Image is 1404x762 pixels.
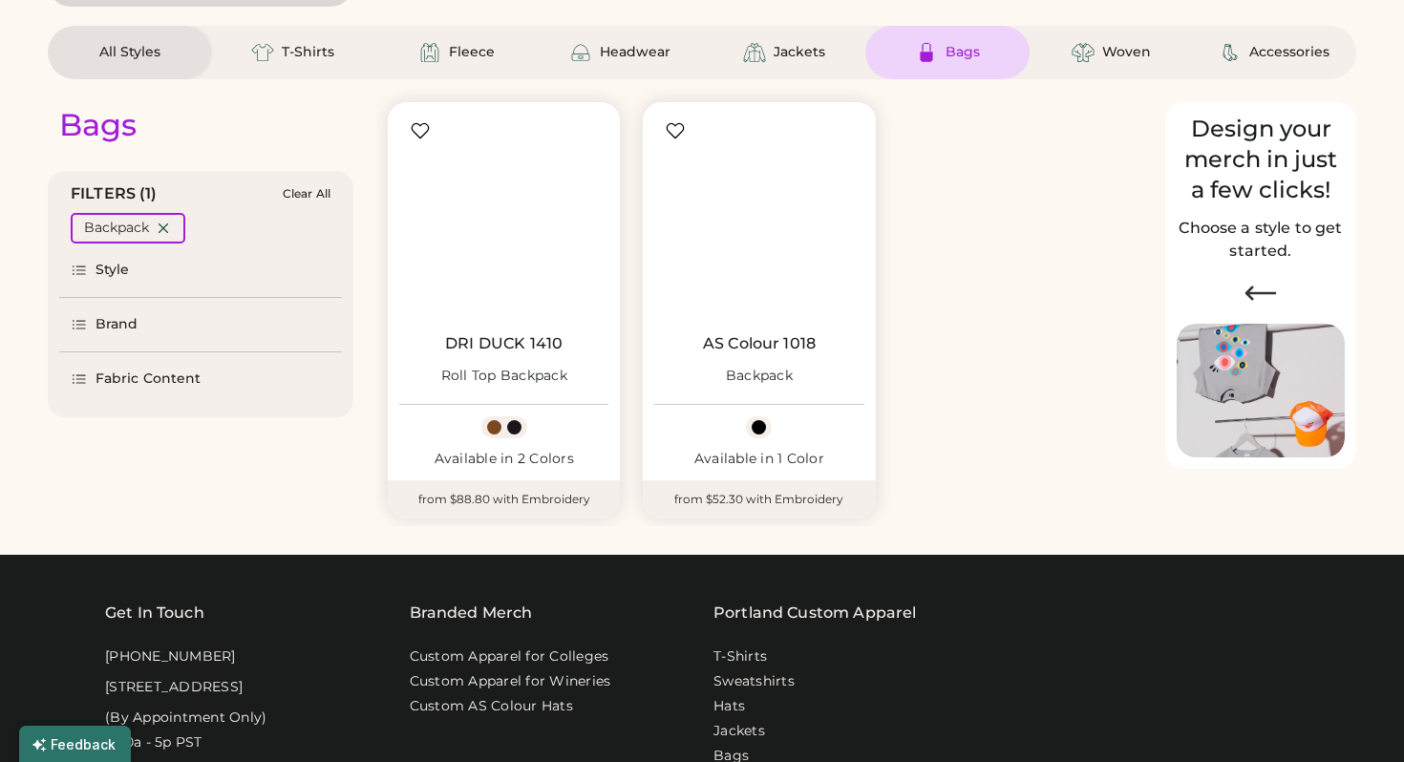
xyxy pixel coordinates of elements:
[713,722,765,741] a: Jackets
[410,672,611,691] a: Custom Apparel for Wineries
[1102,43,1151,62] div: Woven
[283,187,330,201] div: Clear All
[703,334,816,353] a: AS Colour 1018
[105,709,266,728] div: (By Appointment Only)
[726,367,793,386] div: Backpack
[1072,41,1095,64] img: Woven Icon
[251,41,274,64] img: T-Shirts Icon
[1177,114,1345,205] div: Design your merch in just a few clicks!
[1219,41,1242,64] img: Accessories Icon
[410,647,609,667] a: Custom Apparel for Colleges
[71,182,158,205] div: FILTERS (1)
[441,367,567,386] div: Roll Top Backpack
[654,450,863,469] div: Available in 1 Color
[105,602,204,624] div: Get In Touch
[388,480,620,519] div: from $88.80 with Embroidery
[96,370,201,389] div: Fabric Content
[105,733,202,752] div: 9:30a - 5p PST
[1177,324,1345,458] img: Image of Lisa Congdon Eye Print on T-Shirt and Hat
[713,697,745,716] a: Hats
[743,41,766,64] img: Jackets Icon
[713,672,795,691] a: Sweatshirts
[59,106,137,144] div: Bags
[713,647,767,667] a: T-Shirts
[1177,217,1345,263] h2: Choose a style to get started.
[600,43,670,62] div: Headwear
[99,43,160,62] div: All Styles
[84,219,149,238] div: Backpack
[105,678,243,697] div: [STREET_ADDRESS]
[643,480,875,519] div: from $52.30 with Embroidery
[1249,43,1330,62] div: Accessories
[105,647,236,667] div: [PHONE_NUMBER]
[915,41,938,64] img: Bags Icon
[654,114,863,323] img: AS Colour 1018 Backpack
[96,261,130,280] div: Style
[96,315,138,334] div: Brand
[569,41,592,64] img: Headwear Icon
[774,43,825,62] div: Jackets
[713,602,916,624] a: Portland Custom Apparel
[445,334,563,353] a: DRI DUCK 1410
[410,697,573,716] a: Custom AS Colour Hats
[282,43,334,62] div: T-Shirts
[399,450,608,469] div: Available in 2 Colors
[449,43,495,62] div: Fleece
[399,114,608,323] img: DRI DUCK 1410 Roll Top Backpack
[410,602,533,624] div: Branded Merch
[418,41,441,64] img: Fleece Icon
[946,43,980,62] div: Bags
